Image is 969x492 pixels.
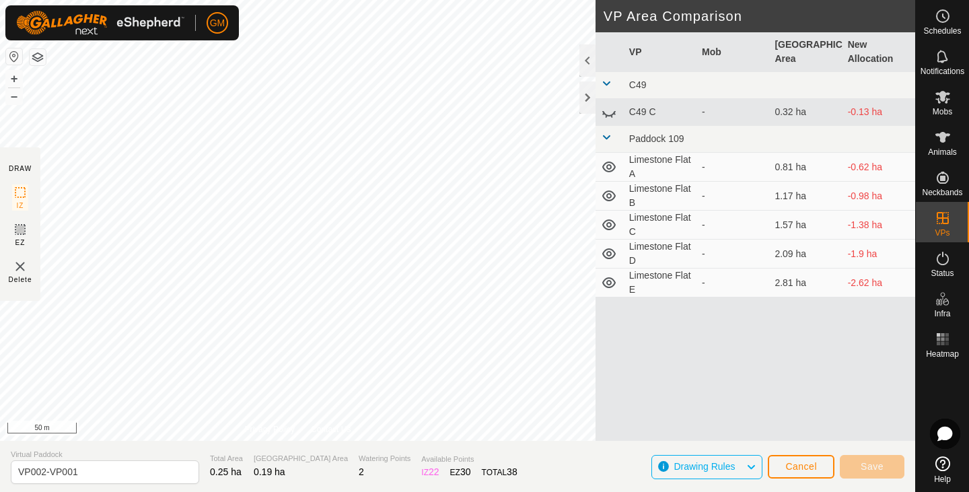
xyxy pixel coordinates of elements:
[840,455,904,479] button: Save
[923,27,961,35] span: Schedules
[30,49,46,65] button: Map Layers
[624,269,696,297] td: Limestone Flat E
[359,466,364,477] span: 2
[629,79,647,90] span: C49
[624,99,696,126] td: C49 C
[785,461,817,472] span: Cancel
[768,455,834,479] button: Cancel
[934,475,951,483] span: Help
[702,276,764,290] div: -
[9,164,32,174] div: DRAW
[842,240,915,269] td: -1.9 ha
[916,451,969,489] a: Help
[244,423,295,435] a: Privacy Policy
[421,454,517,465] span: Available Points
[842,32,915,72] th: New Allocation
[624,240,696,269] td: Limestone Flat D
[421,465,439,479] div: IZ
[429,466,439,477] span: 22
[9,275,32,285] span: Delete
[769,182,842,211] td: 1.17 ha
[6,88,22,104] button: –
[604,8,915,24] h2: VP Area Comparison
[928,148,957,156] span: Animals
[254,466,285,477] span: 0.19 ha
[624,211,696,240] td: Limestone Flat C
[210,16,225,30] span: GM
[702,218,764,232] div: -
[842,269,915,297] td: -2.62 ha
[16,11,184,35] img: Gallagher Logo
[17,201,24,211] span: IZ
[624,32,696,72] th: VP
[842,211,915,240] td: -1.38 ha
[507,466,517,477] span: 38
[12,258,28,275] img: VP
[210,453,243,464] span: Total Area
[359,453,410,464] span: Watering Points
[702,189,764,203] div: -
[482,465,517,479] div: TOTAL
[460,466,471,477] span: 30
[11,449,199,460] span: Virtual Paddock
[934,310,950,318] span: Infra
[311,423,351,435] a: Contact Us
[921,67,964,75] span: Notifications
[696,32,769,72] th: Mob
[842,99,915,126] td: -0.13 ha
[629,133,684,144] span: Paddock 109
[15,238,26,248] span: EZ
[624,153,696,182] td: Limestone Flat A
[450,465,471,479] div: EZ
[6,71,22,87] button: +
[842,182,915,211] td: -0.98 ha
[674,461,735,472] span: Drawing Rules
[624,182,696,211] td: Limestone Flat B
[922,188,962,197] span: Neckbands
[254,453,348,464] span: [GEOGRAPHIC_DATA] Area
[842,153,915,182] td: -0.62 ha
[931,269,954,277] span: Status
[926,350,959,358] span: Heatmap
[769,211,842,240] td: 1.57 ha
[210,466,242,477] span: 0.25 ha
[861,461,884,472] span: Save
[702,105,764,119] div: -
[6,48,22,65] button: Reset Map
[769,32,842,72] th: [GEOGRAPHIC_DATA] Area
[935,229,949,237] span: VPs
[702,160,764,174] div: -
[769,240,842,269] td: 2.09 ha
[769,269,842,297] td: 2.81 ha
[933,108,952,116] span: Mobs
[769,99,842,126] td: 0.32 ha
[769,153,842,182] td: 0.81 ha
[702,247,764,261] div: -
